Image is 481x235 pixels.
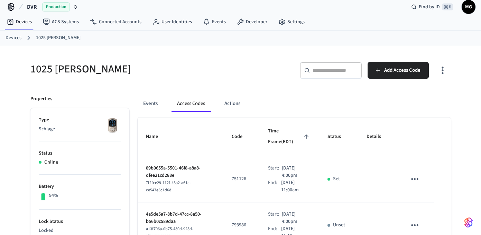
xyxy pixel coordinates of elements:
[42,2,70,11] span: Production
[146,211,215,225] p: 4a5de5a7-8b7d-47cc-8a50-b56b0c589daa
[197,16,231,28] a: Events
[138,95,451,112] div: ant example
[464,217,473,228] img: SeamLogoGradient.69752ec5.svg
[268,179,281,194] div: End:
[84,16,147,28] a: Connected Accounts
[146,131,167,142] span: Name
[406,1,459,13] div: Find by ID⌘ K
[232,221,251,229] p: 793986
[39,125,121,133] p: Schlage
[268,165,282,179] div: Start:
[6,34,21,42] a: Devices
[39,183,121,190] p: Battery
[37,16,84,28] a: ACS Systems
[268,211,282,225] div: Start:
[147,16,197,28] a: User Identities
[39,116,121,124] p: Type
[30,62,237,76] h5: 1025 [PERSON_NAME]
[419,3,440,10] span: Find by ID
[146,180,191,193] span: 7f2fce29-112f-43a2-a61c-ce547e5c1d6d
[442,3,453,10] span: ⌘ K
[282,165,311,179] p: [DATE] 4:00pm
[138,95,163,112] button: Events
[49,192,58,199] p: 94%
[1,16,37,28] a: Devices
[333,175,340,183] p: Set
[327,131,350,142] span: Status
[104,116,121,134] img: Schlage Sense Smart Deadbolt with Camelot Trim, Front
[273,16,310,28] a: Settings
[30,95,52,103] p: Properties
[367,131,390,142] span: Details
[219,95,246,112] button: Actions
[44,159,58,166] p: Online
[232,175,251,183] p: 751126
[281,179,311,194] p: [DATE] 11:00am
[39,150,121,157] p: Status
[368,62,429,79] button: Add Access Code
[172,95,211,112] button: Access Codes
[36,34,81,42] a: 1025 [PERSON_NAME]
[232,131,251,142] span: Code
[333,221,345,229] p: Unset
[268,126,311,148] span: Time Frame(EDT)
[146,165,215,179] p: 89b0655a-5501-46f8-a8a8-dfee21cd288e
[384,66,420,75] span: Add Access Code
[27,3,37,11] span: DVR
[39,227,121,234] p: Locked
[231,16,273,28] a: Developer
[282,211,311,225] p: [DATE] 4:00pm
[39,218,121,225] p: Lock Status
[462,1,475,13] span: MG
